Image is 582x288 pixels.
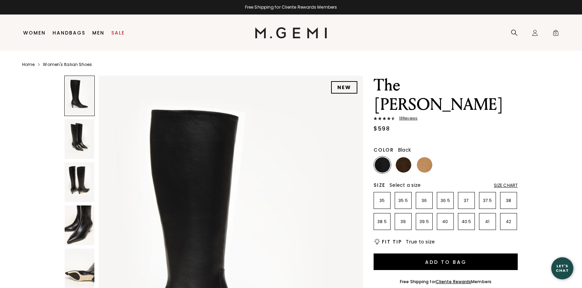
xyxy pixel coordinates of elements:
h1: The [PERSON_NAME] [374,76,518,114]
div: Free Shipping for Members [400,279,491,285]
p: 35 [374,198,390,203]
a: Women's Italian Shoes [43,62,92,67]
a: Home [22,62,35,67]
p: 36 [416,198,432,203]
span: Black [398,146,411,153]
span: True to size [406,238,435,245]
p: 37.5 [479,198,496,203]
img: The Tina [65,162,94,202]
img: Chocolate [396,157,411,173]
span: Select a size [389,182,421,189]
h2: Size [374,182,385,188]
a: Men [92,30,104,36]
p: 35.5 [395,198,411,203]
span: 18 Review s [395,116,417,121]
p: 39.5 [416,219,432,224]
h2: Color [374,147,394,153]
a: Sale [111,30,125,36]
p: 38.5 [374,219,390,224]
span: 0 [552,31,559,38]
p: 36.5 [437,198,453,203]
h2: Fit Tip [382,239,402,244]
p: 38 [500,198,517,203]
button: Add to Bag [374,253,518,270]
p: 41 [479,219,496,224]
img: M.Gemi [255,27,327,38]
div: NEW [331,81,357,94]
a: Women [23,30,46,36]
div: Let's Chat [551,264,573,272]
img: Biscuit [417,157,432,173]
p: 42 [500,219,517,224]
a: 18Reviews [374,116,518,122]
p: 37 [458,198,475,203]
div: Size Chart [494,183,518,188]
p: 40 [437,219,453,224]
div: $598 [374,125,390,133]
img: The Tina [65,205,94,245]
p: 39 [395,219,411,224]
img: The Tina [65,119,94,159]
a: Handbags [53,30,85,36]
img: Black [375,157,390,173]
a: Cliente Rewards [436,279,471,285]
p: 40.5 [458,219,475,224]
